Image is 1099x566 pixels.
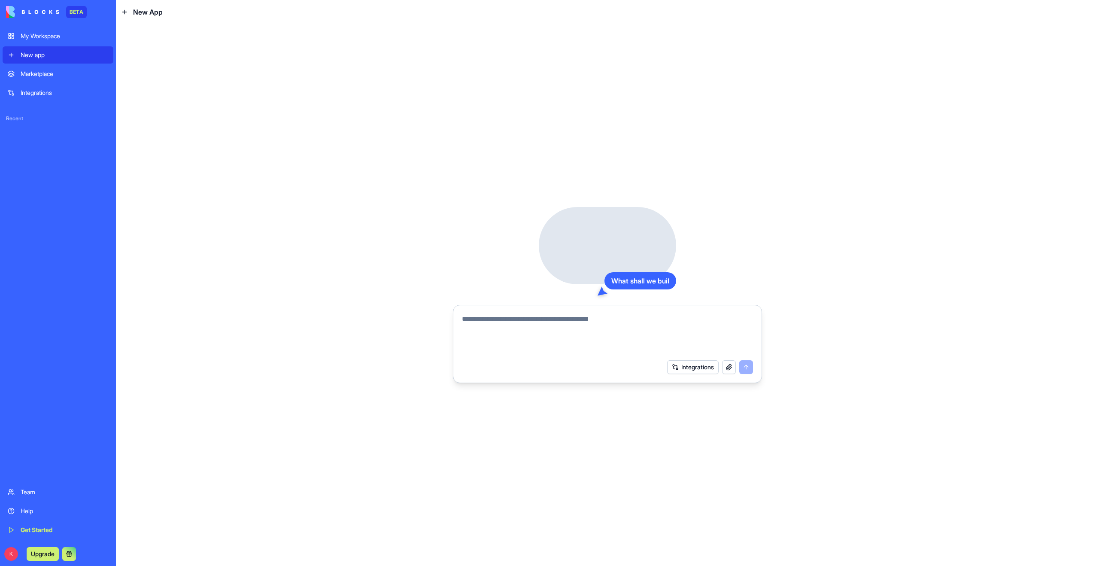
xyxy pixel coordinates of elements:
[3,46,113,64] a: New app
[3,521,113,539] a: Get Started
[21,51,108,59] div: New app
[21,488,108,496] div: Team
[4,547,18,561] span: K
[3,502,113,520] a: Help
[604,272,676,289] div: What shall we buil
[3,84,113,101] a: Integrations
[3,65,113,82] a: Marketplace
[21,507,108,515] div: Help
[21,32,108,40] div: My Workspace
[21,70,108,78] div: Marketplace
[6,6,59,18] img: logo
[66,6,87,18] div: BETA
[6,6,87,18] a: BETA
[667,360,719,374] button: Integrations
[133,7,163,17] span: New App
[27,547,59,561] button: Upgrade
[27,549,59,558] a: Upgrade
[3,484,113,501] a: Team
[3,115,113,122] span: Recent
[3,27,113,45] a: My Workspace
[21,526,108,534] div: Get Started
[21,88,108,97] div: Integrations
